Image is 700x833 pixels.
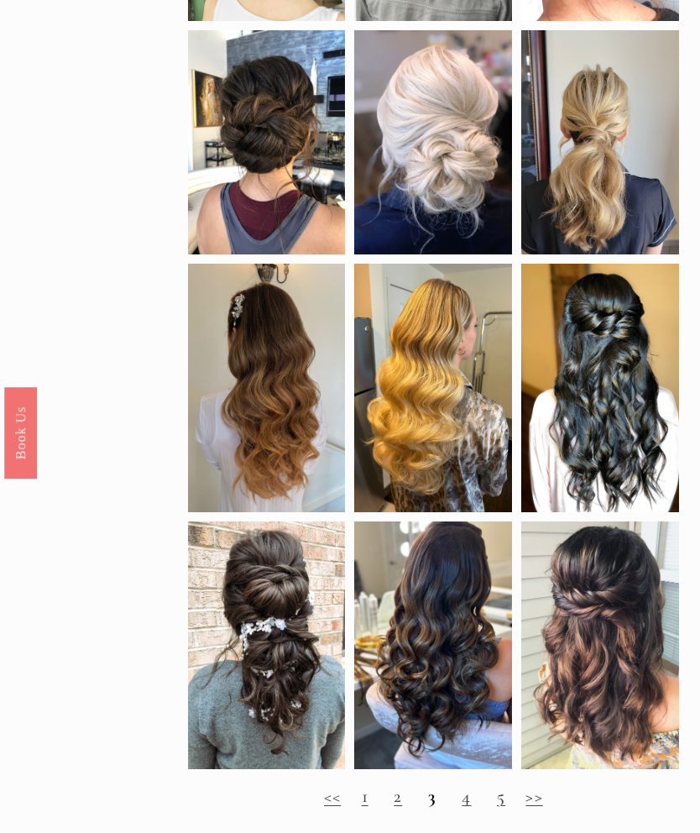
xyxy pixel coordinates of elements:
a: >> [525,785,542,807]
a: << [324,785,341,807]
a: Book Us [4,387,37,479]
strong: 3 [428,785,436,807]
a: 2 [394,785,402,807]
a: 4 [462,785,471,807]
a: 1 [362,785,368,807]
a: 5 [497,785,505,807]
